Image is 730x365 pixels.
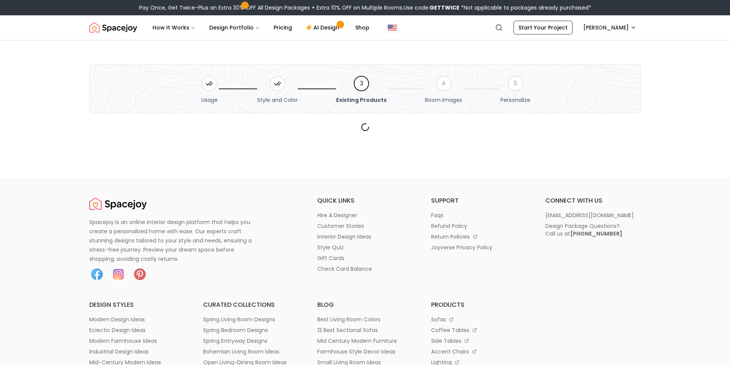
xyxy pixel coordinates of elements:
[89,20,137,35] a: Spacejoy
[431,348,469,355] p: accent chairs
[317,326,378,334] p: 13 best sectional sofas
[431,222,467,230] p: refund policy
[317,326,413,334] a: 13 best sectional sofas
[425,96,462,104] span: Room Images
[89,316,185,323] a: modern design ideas
[201,96,218,104] span: Usage
[203,326,299,334] a: spring bedroom designs
[317,196,413,205] h6: quick links
[317,222,364,230] p: customer stories
[89,218,261,264] p: Spacejoy is an online interior design platform that helps you create a personalized home with eas...
[139,4,591,11] div: Pay Once, Get Twice-Plus an Extra 30% OFF All Design Packages + Extra 10% OFF on Multiple Rooms.
[513,21,573,34] a: Start Your Project
[431,244,527,251] a: joyverse privacy policy
[431,316,446,323] p: sofas
[430,4,459,11] b: GETTWICE
[317,337,397,345] p: mid century modern furniture
[431,196,527,205] h6: support
[317,233,371,241] p: interior design ideas
[89,326,146,334] p: eclectic design ideas
[89,300,185,309] h6: design styles
[431,326,527,334] a: coffee tables
[317,211,413,219] a: hire a designer
[354,76,369,91] div: 3
[459,4,591,11] span: *Not applicable to packages already purchased*
[89,337,185,345] a: modern farmhouse ideas
[317,265,413,273] a: check card balance
[317,316,413,323] a: best living room colors
[317,244,344,251] p: style quiz
[203,337,299,345] a: spring entryway designs
[146,20,202,35] button: How It Works
[111,267,126,282] img: Instagram icon
[89,348,149,355] p: industrial design ideas
[203,316,299,323] a: spring living room designs
[132,267,148,282] img: Pinterest icon
[431,337,461,345] p: side tables
[317,337,413,345] a: mid century modern furniture
[545,211,634,219] p: [EMAIL_ADDRESS][DOMAIN_NAME]
[317,254,344,262] p: gift cards
[89,15,641,40] nav: Global
[317,254,413,262] a: gift cards
[89,196,147,211] img: Spacejoy Logo
[431,316,527,323] a: sofas
[431,211,443,219] p: faqs
[431,211,527,219] a: faqs
[203,348,279,355] p: bohemian living room ideas
[570,230,622,237] b: [PHONE_NUMBER]
[317,300,413,309] h6: blog
[203,300,299,309] h6: curated collections
[431,348,527,355] a: accent chairs
[203,316,275,323] p: spring living room designs
[89,348,185,355] a: industrial design ideas
[431,233,470,241] p: return policies
[89,316,145,323] p: modern design ideas
[89,196,147,211] a: Spacejoy
[500,96,530,104] span: Personalize
[203,337,267,345] p: spring entryway designs
[431,300,527,309] h6: products
[388,23,397,32] img: United States
[317,348,413,355] a: farmhouse style decor ideas
[317,233,413,241] a: interior design ideas
[431,337,527,345] a: side tables
[89,267,105,282] img: Facebook icon
[436,76,451,91] div: 4
[89,337,157,345] p: modern farmhouse ideas
[431,233,527,241] a: return policies
[317,265,372,273] p: check card balance
[431,326,469,334] p: coffee tables
[317,211,357,219] p: hire a designer
[300,20,348,35] a: AI Design
[579,21,641,34] button: [PERSON_NAME]
[336,96,387,104] span: Existing Products
[146,20,376,35] nav: Main
[317,222,413,230] a: customer stories
[317,244,413,251] a: style quiz
[404,4,459,11] span: Use code:
[431,244,492,251] p: joyverse privacy policy
[431,222,527,230] a: refund policy
[257,96,298,104] span: Style and Color
[317,348,395,355] p: farmhouse style decor ideas
[317,316,381,323] p: best living room colors
[545,222,641,237] a: Design Package Questions?Call us at[PHONE_NUMBER]
[508,76,523,91] div: 5
[203,20,266,35] button: Design Portfolio
[203,348,299,355] a: bohemian living room ideas
[545,196,641,205] h6: connect with us
[545,222,622,237] div: Design Package Questions? Call us at
[203,326,268,334] p: spring bedroom designs
[89,326,185,334] a: eclectic design ideas
[349,20,376,35] a: Shop
[267,20,298,35] a: Pricing
[89,20,137,35] img: Spacejoy Logo
[545,211,641,219] a: [EMAIL_ADDRESS][DOMAIN_NAME]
